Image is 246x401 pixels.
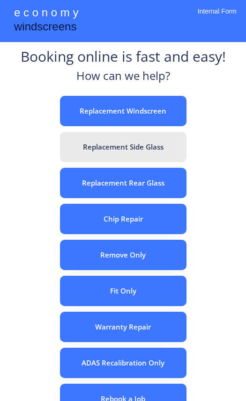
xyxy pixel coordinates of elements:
[60,240,186,270] button: Remove Only
[21,47,226,68] div: Booking online is fast and easy!
[60,168,186,198] button: Replacement Rear Glass
[60,204,186,234] button: Chip Repair
[60,132,186,162] button: Replacement Side Glass
[60,96,186,126] button: Replacement Windscreen
[76,68,170,89] div: How can we help?
[14,5,78,22] div: e c o n o m y
[14,19,76,37] div: windscreens
[60,312,186,342] button: Warranty Repair
[60,348,186,378] button: ADAS Recalibration Only
[198,7,237,28] div: Internal Form
[60,276,186,306] button: Fit Only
